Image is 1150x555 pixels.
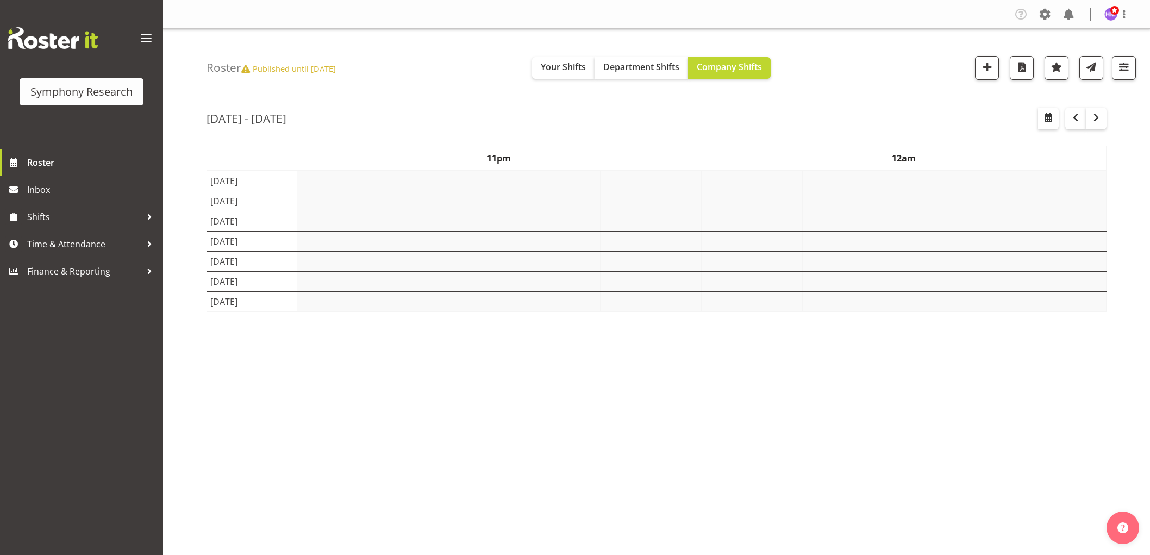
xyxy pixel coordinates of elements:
td: [DATE] [207,252,297,272]
span: Finance & Reporting [27,263,141,279]
button: Your Shifts [532,57,595,79]
th: 12am [702,146,1107,171]
td: [DATE] [207,211,297,232]
img: help-xxl-2.png [1117,522,1128,533]
span: Your Shifts [541,61,586,73]
span: Company Shifts [697,61,762,73]
span: Roster [27,154,158,171]
td: [DATE] [207,272,297,292]
span: Shifts [27,209,141,225]
button: Add a new shift [975,56,999,80]
button: Highlight an important date within the roster. [1045,56,1068,80]
button: Download a PDF of the roster according to the set date range. [1010,56,1034,80]
span: Inbox [27,182,158,198]
span: Time & Attendance [27,236,141,252]
button: Select a specific date within the roster. [1038,108,1059,129]
button: Department Shifts [595,57,688,79]
td: [DATE] [207,171,297,191]
button: Send a list of all shifts for the selected filtered period to all rostered employees. [1079,56,1103,80]
th: 11pm [297,146,702,171]
img: hitesh-makan1261.jpg [1104,8,1117,21]
span: Published until [DATE] [241,63,336,74]
button: Filter Shifts [1112,56,1136,80]
td: [DATE] [207,292,297,312]
td: [DATE] [207,191,297,211]
td: [DATE] [207,232,297,252]
h2: [DATE] - [DATE] [207,111,286,126]
button: Company Shifts [688,57,771,79]
img: Rosterit website logo [8,27,98,49]
h4: Roster [207,61,336,74]
div: Symphony Research [30,84,133,100]
span: Department Shifts [603,61,679,73]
